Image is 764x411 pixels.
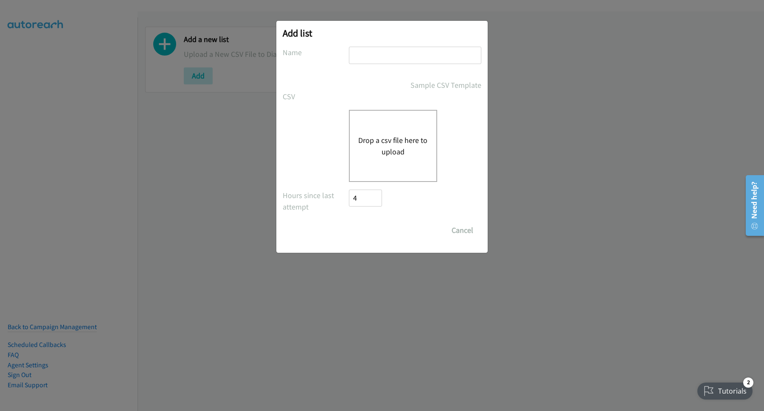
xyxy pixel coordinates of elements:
iframe: Checklist [692,374,758,405]
a: Sample CSV Template [410,79,481,91]
label: Hours since last attempt [283,190,349,212]
label: Name [283,47,349,58]
button: Drop a csv file here to upload [358,134,428,157]
label: CSV [283,91,349,102]
h2: Add list [283,27,481,39]
iframe: Resource Center [740,172,764,239]
button: Cancel [444,222,481,239]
